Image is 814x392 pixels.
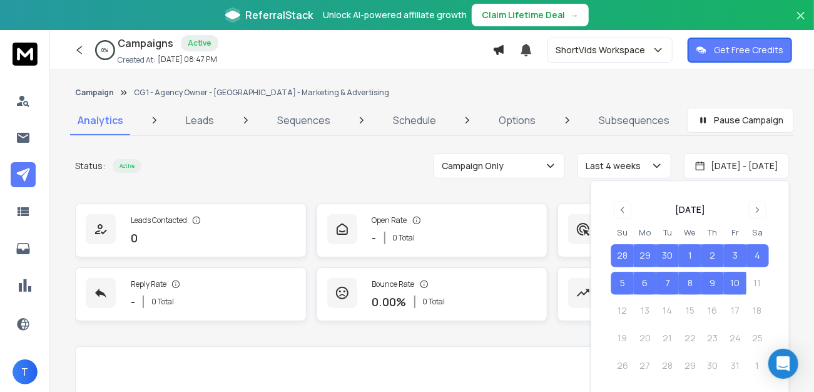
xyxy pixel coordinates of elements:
a: Reply Rate-0 Total [75,267,307,321]
button: Pause Campaign [687,108,794,133]
button: 3 [724,245,746,267]
button: 7 [656,272,679,295]
p: Created At: [118,55,155,65]
h1: Campaigns [118,36,173,51]
p: Unlock AI-powered affiliate growth [323,9,467,21]
a: Leads [178,105,221,135]
p: Last 4 weeks [586,160,646,172]
button: Claim Lifetime Deal→ [472,4,589,26]
p: - [131,293,135,311]
th: Sunday [611,226,634,239]
th: Friday [724,226,746,239]
p: 0 Total [393,233,415,243]
p: [DATE] 08:47 PM [158,54,217,64]
button: 6 [634,272,656,295]
button: Get Free Credits [688,38,792,63]
p: 0 Total [423,297,445,307]
a: Opportunities0$0 [557,267,789,321]
div: Active [181,35,218,51]
button: T [13,359,38,384]
p: Analytics [78,113,123,128]
a: Schedule [385,105,444,135]
p: Campaign Only [442,160,509,172]
p: Bounce Rate [372,279,415,289]
button: 8 [679,272,701,295]
p: Leads Contacted [131,215,187,225]
p: Open Rate [372,215,407,225]
button: Close banner [793,8,809,38]
a: Click Rate-0 Total [557,204,789,257]
th: Thursday [701,226,724,239]
a: Open Rate-0 Total [317,204,548,257]
p: 0.00 % [372,293,407,311]
button: 2 [701,245,724,267]
div: Active [113,159,141,173]
button: [DATE] - [DATE] [684,153,789,178]
p: Get Free Credits [714,44,783,56]
button: 9 [701,272,724,295]
button: 28 [611,245,634,267]
a: Leads Contacted0 [75,204,307,257]
a: Analytics [70,105,131,135]
th: Tuesday [656,226,679,239]
p: 0 % [102,46,109,54]
p: Leads [186,113,214,128]
p: Reply Rate [131,279,166,289]
th: Monday [634,226,656,239]
button: Campaign [75,88,114,98]
p: Schedule [393,113,436,128]
div: [DATE] [675,204,705,216]
button: 30 [656,245,679,267]
button: 5 [611,272,634,295]
p: Subsequences [599,113,669,128]
a: Sequences [270,105,338,135]
span: → [570,9,579,21]
p: CG 1 - Agency Owner - [GEOGRAPHIC_DATA] - Marketing & Advertising [134,88,389,98]
a: Bounce Rate0.00%0 Total [317,267,548,321]
p: Options [499,113,536,128]
th: Wednesday [679,226,701,239]
a: Options [492,105,544,135]
div: Open Intercom Messenger [768,349,798,379]
button: Go to previous month [614,201,631,219]
p: 0 [131,229,138,247]
p: Sequences [277,113,330,128]
p: - [372,229,377,247]
button: 10 [724,272,746,295]
th: Saturday [746,226,769,239]
button: Go to next month [749,201,766,219]
p: Status: [75,160,105,172]
p: 0 Total [151,297,174,307]
span: ReferralStack [245,8,313,23]
button: 4 [746,245,769,267]
button: 1 [679,245,701,267]
p: ShortVids Workspace [556,44,650,56]
a: Subsequences [591,105,677,135]
button: 29 [634,245,656,267]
